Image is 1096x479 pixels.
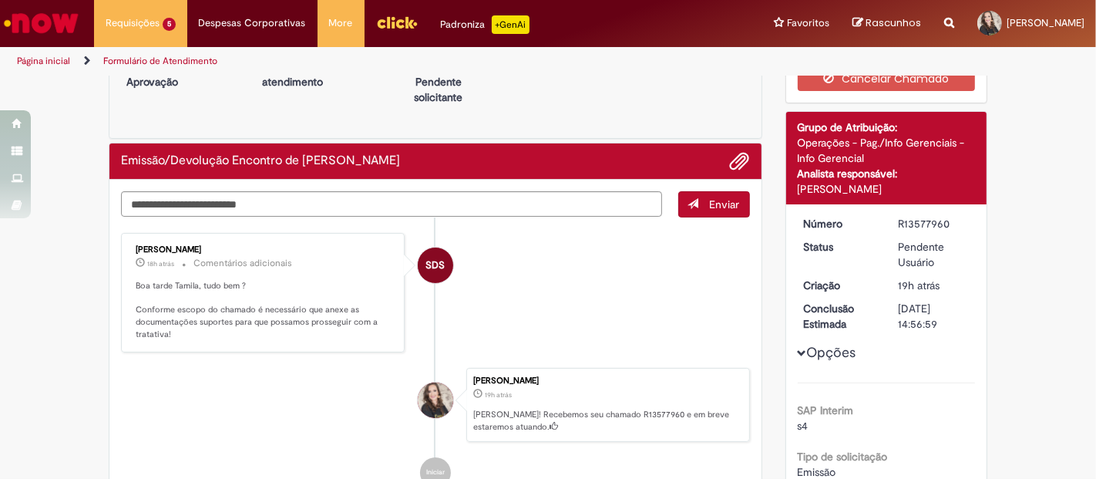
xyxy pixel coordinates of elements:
span: Emissão [798,465,836,479]
textarea: Digite sua mensagem aqui... [121,191,662,217]
p: Boa tarde Tamila, tudo bem ? Conforme escopo do chamado é necessário que anexe as documentações s... [136,280,392,341]
span: [PERSON_NAME] [1007,16,1084,29]
h2: Emissão/Devolução Encontro de Contas Fornecedor Histórico de tíquete [121,154,400,168]
div: Sabrina Da Silva Oliveira [418,248,453,283]
span: 5 [163,18,176,31]
span: 19h atrás [485,390,512,400]
dt: Conclusão Estimada [792,301,887,332]
span: Rascunhos [866,15,921,30]
ul: Trilhas de página [12,47,719,76]
a: Formulário de Atendimento [103,55,217,67]
div: [PERSON_NAME] [473,376,741,386]
b: Tipo de solicitação [798,450,888,464]
a: Página inicial [17,55,70,67]
div: Padroniza [441,15,530,34]
div: Tamila Rodrigues Moura [418,383,453,418]
img: ServiceNow [2,8,81,39]
dt: Criação [792,278,887,293]
div: [DATE] 14:56:59 [898,301,970,332]
button: Cancelar Chamado [798,66,976,91]
span: More [329,15,353,31]
div: Operações - Pag./Info Gerenciais - Info Gerencial [798,135,976,166]
p: Pendente solicitante [397,74,480,105]
span: Requisições [106,15,160,31]
div: R13577960 [898,216,970,231]
p: [PERSON_NAME]! Recebemos seu chamado R13577960 e em breve estaremos atuando. [473,409,741,433]
div: [PERSON_NAME] [136,245,392,255]
button: Enviar [678,191,750,218]
div: Analista responsável: [798,166,976,181]
div: [PERSON_NAME] [798,181,976,197]
button: Adicionar anexos [730,151,750,171]
small: Comentários adicionais [193,257,292,270]
span: s4 [798,419,809,433]
time: 29/09/2025 17:14:34 [147,259,174,268]
dt: Status [792,239,887,255]
a: Rascunhos [852,16,921,31]
div: Grupo de Atribuição: [798,120,976,135]
p: +GenAi [492,15,530,34]
span: Enviar [710,197,740,211]
div: Pendente Usuário [898,239,970,270]
span: 18h atrás [147,259,174,268]
dt: Número [792,216,887,231]
span: Despesas Corporativas [199,15,306,31]
b: SAP Interim [798,403,854,417]
div: 29/09/2025 15:56:54 [898,278,970,293]
time: 29/09/2025 15:56:54 [898,278,940,292]
img: click_logo_yellow_360x200.png [376,11,418,34]
span: SDS [425,247,445,284]
time: 29/09/2025 15:56:54 [485,390,512,400]
span: Favoritos [787,15,829,31]
span: 19h atrás [898,278,940,292]
li: Tamila Rodrigues Moura [121,368,750,442]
